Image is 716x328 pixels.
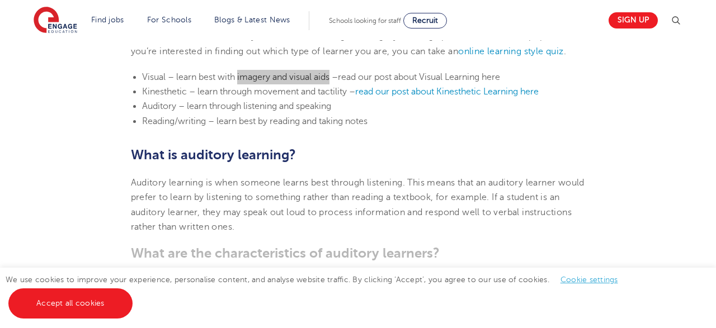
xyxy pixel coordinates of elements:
b: What are the characteristics of auditory learners? [131,245,440,261]
span: . [564,46,566,56]
span: Visual – learn best with imagery and visual aids – [142,72,338,82]
a: For Schools [147,16,191,24]
a: Blogs & Latest News [214,16,290,24]
a: read our post about Kinesthetic Learning here [355,87,539,97]
a: Accept all cookies [8,288,133,319]
span: Recruit [412,16,438,25]
a: Recruit [403,13,447,28]
span: Reading/writing – learn best by reading and taking notes [142,116,368,126]
a: online learning style quiz [458,46,563,56]
span: read our post about Visual Learning here [338,72,500,82]
span: Kinesthetic – learn through movement and tactility – [142,87,355,97]
a: Cookie settings [560,275,618,284]
a: Find jobs [91,16,124,24]
b: What is auditory learning? [131,147,296,163]
img: Engage Education [34,7,77,35]
a: Sign up [609,12,658,28]
span: Schools looking for staff [329,17,401,25]
span: Auditory learning is when someone learns best through listening. This means that an auditory lear... [131,178,585,232]
span: Auditory – learn through listening and speaking [142,101,331,111]
span: There are four main learning styles, most people will be a mix of all three with one that takes p... [131,17,585,56]
span: We use cookies to improve your experience, personalise content, and analyse website traffic. By c... [6,275,629,307]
